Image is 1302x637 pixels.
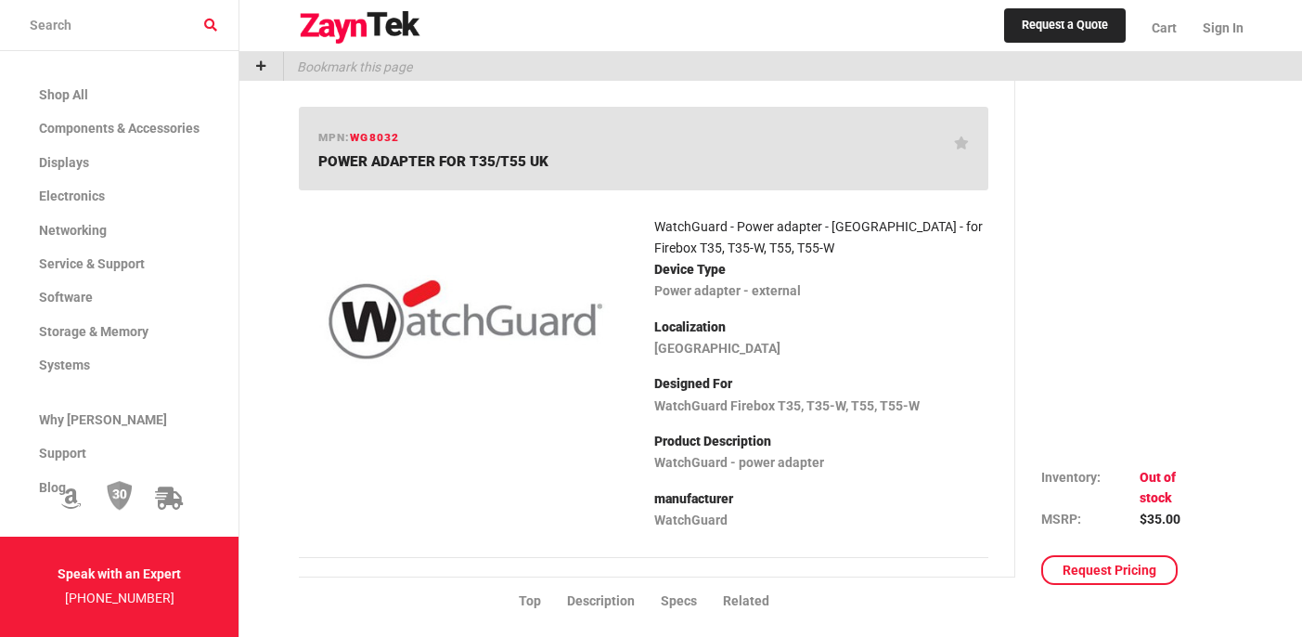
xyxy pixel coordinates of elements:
p: [GEOGRAPHIC_DATA] [654,337,988,361]
span: Displays [39,155,89,170]
p: Bookmark this page [284,52,412,81]
span: Shop All [39,87,88,102]
span: Support [39,446,86,461]
p: Localization [654,316,988,340]
img: WG8032 -- POWER ADAPTER FOR T35/T55 UK [314,205,618,434]
span: Out of stock [1140,470,1176,505]
span: Storage & Memory [39,324,148,339]
span: Systems [39,357,90,372]
span: Cart [1152,20,1177,35]
strong: Speak with an Expert [58,566,181,581]
p: WatchGuard [654,509,988,533]
li: Related [723,591,795,611]
span: POWER ADAPTER FOR T35/T55 UK [318,153,548,170]
td: MSRP [1041,509,1140,529]
li: Top [519,591,567,611]
span: Why [PERSON_NAME] [39,412,167,427]
span: WG8032 [350,131,399,144]
article: WatchGuard - Power adapter - [GEOGRAPHIC_DATA] - for Firebox T35, T35-W, T55, T55-W [654,216,988,258]
span: Service & Support [39,256,145,271]
a: Request Pricing [1041,555,1178,585]
p: Device Type [654,258,988,282]
span: Electronics [39,188,105,203]
img: logo [299,11,421,45]
span: Components & Accessories [39,121,200,136]
img: 30 Day Return Policy [107,480,133,512]
p: WatchGuard - power adapter [654,451,988,475]
span: Software [39,290,93,305]
li: Specs [661,591,723,611]
a: [PHONE_NUMBER] [65,591,174,605]
span: Networking [39,223,107,238]
p: manufacturer [654,487,988,512]
li: Description [567,591,661,611]
p: Power adapter - external [654,279,988,304]
a: Sign In [1190,5,1244,51]
p: Product Description [654,430,988,454]
p: WatchGuard Firebox T35, T35-W, T55, T55-W [654,395,988,419]
a: Cart [1139,5,1190,51]
td: Inventory [1041,467,1140,509]
p: Designed For [654,372,988,396]
h6: mpn: [318,129,400,147]
a: Request a Quote [1004,8,1126,44]
td: $35.00 [1140,509,1205,529]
